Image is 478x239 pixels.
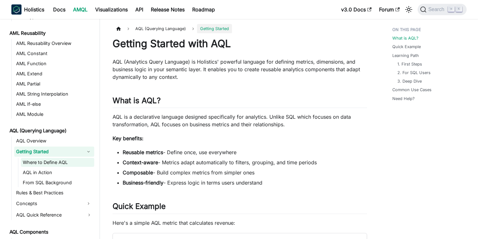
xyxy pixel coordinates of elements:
a: AML Reusability [8,29,94,38]
a: AQL Quick Reference [14,210,94,220]
strong: Key benefits: [113,135,144,142]
button: Switch between dark and light mode (currently light mode) [404,4,414,15]
a: 2. For SQL Users [397,70,431,76]
a: Where to Define AQL [21,158,94,167]
a: API [132,4,147,15]
a: AML String Interpolation [14,90,94,98]
nav: Docs sidebar [5,19,100,239]
a: HolisticsHolistics [11,4,44,15]
a: Rules & Best Practices [14,188,94,197]
button: Expand sidebar category 'Concepts' [83,198,94,209]
a: AML Module [14,110,94,119]
h1: Getting Started with AQL [113,37,367,50]
a: AQL Overview [14,136,94,145]
button: Collapse sidebar category 'Getting Started' [83,147,94,157]
a: Home page [113,24,125,33]
b: Holistics [24,6,44,13]
kbd: K [456,6,462,12]
li: - Define once, use everywhere [123,148,367,156]
p: AQL (Analytics Query Language) is Holistics' powerful language for defining metrics, dimensions, ... [113,58,367,81]
nav: Breadcrumbs [113,24,367,33]
p: Here's a simple AQL metric that calculates revenue: [113,219,367,227]
strong: Context-aware [123,159,158,166]
span: Getting Started [197,24,232,33]
a: AQL Components [8,228,94,236]
img: Holistics [11,4,21,15]
a: From SQL Background [21,178,94,187]
strong: Composable [123,169,153,176]
a: Common Use Cases [392,87,432,93]
a: AML Constant [14,49,94,58]
span: AQL (Querying Language) [132,24,189,33]
strong: Business-friendly [123,179,163,186]
a: AML If-else [14,100,94,109]
a: AML Reusability Overview [14,39,94,48]
h2: What is AQL? [113,96,367,108]
a: v3.0 Docs [337,4,375,15]
h2: Quick Example [113,202,367,214]
strong: Reusable metrics [123,149,163,155]
a: 1. First Steps [397,61,422,67]
a: Quick Example [392,44,421,50]
span: Search [426,7,448,12]
li: - Build complex metrics from simpler ones [123,169,367,176]
a: Release Notes [147,4,188,15]
a: Concepts [14,198,83,209]
a: Visualizations [91,4,132,15]
a: AMQL [69,4,91,15]
a: AQL (Querying Language) [8,126,94,135]
a: What is AQL? [392,35,419,41]
a: Need Help? [392,96,415,102]
a: Forum [375,4,403,15]
a: Getting Started [14,147,83,157]
a: Docs [49,4,69,15]
a: AQL in Action [21,168,94,177]
li: - Metrics adapt automatically to filters, grouping, and time periods [123,159,367,166]
p: AQL is a declarative language designed specifically for analytics. Unlike SQL which focuses on da... [113,113,367,128]
button: Search (Command+K) [418,4,467,15]
a: 3. Deep Dive [397,78,422,84]
a: Learning Path [392,53,419,59]
kbd: ⌘ [448,6,454,12]
a: AML Extend [14,69,94,78]
a: AML Function [14,59,94,68]
a: AML Partial [14,79,94,88]
a: Roadmap [188,4,219,15]
li: - Express logic in terms users understand [123,179,367,186]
